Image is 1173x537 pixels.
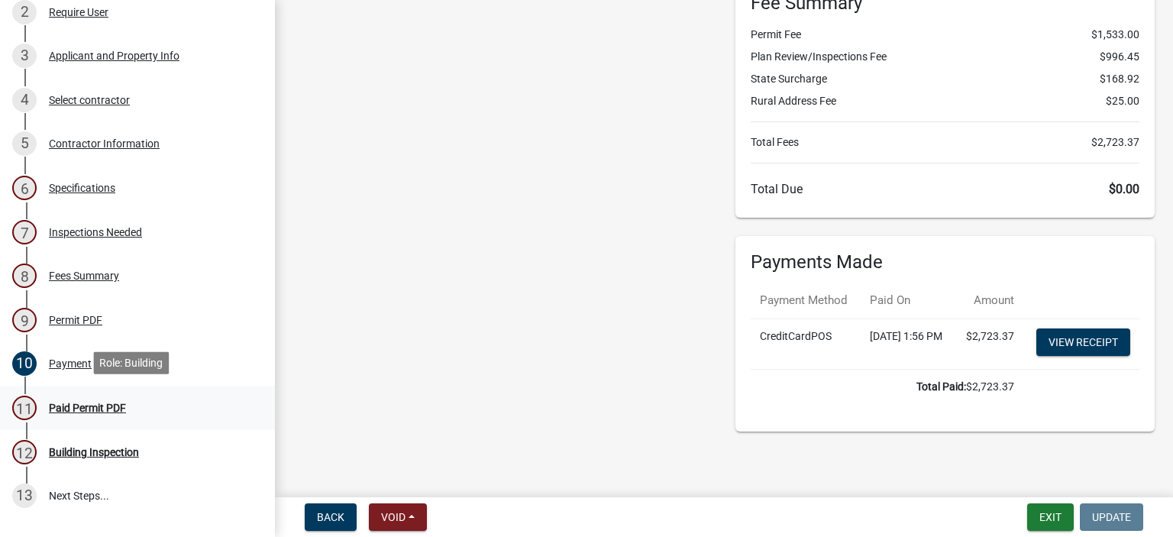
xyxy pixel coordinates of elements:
td: $2,723.37 [955,319,1023,369]
td: $2,723.37 [751,369,1023,404]
span: $2,723.37 [1091,134,1139,150]
td: CreditCardPOS [751,319,861,369]
div: Building Inspection [49,447,139,458]
span: $996.45 [1100,49,1139,65]
td: [DATE] 1:56 PM [861,319,955,369]
span: $25.00 [1106,93,1139,109]
b: Total Paid: [916,380,966,393]
div: Permit PDF [49,315,102,325]
div: Require User [49,7,108,18]
div: Fees Summary [49,270,119,281]
span: Back [317,511,344,523]
div: Paid Permit PDF [49,403,126,413]
button: Exit [1027,503,1074,531]
li: Rural Address Fee [751,93,1139,109]
div: Role: Building [93,351,169,374]
div: Payment [49,358,92,369]
h6: Total Due [751,182,1139,196]
li: Permit Fee [751,27,1139,43]
div: Applicant and Property Info [49,50,179,61]
div: 13 [12,484,37,508]
div: 3 [12,44,37,68]
span: Void [381,511,406,523]
div: 7 [12,220,37,244]
div: 12 [12,440,37,464]
div: Select contractor [49,95,130,105]
div: 11 [12,396,37,420]
li: Total Fees [751,134,1139,150]
div: Specifications [49,183,115,193]
div: 10 [12,351,37,376]
div: 4 [12,88,37,112]
button: Void [369,503,427,531]
span: $168.92 [1100,71,1139,87]
span: $0.00 [1109,182,1139,196]
th: Payment Method [751,283,861,319]
th: Paid On [861,283,955,319]
div: 8 [12,264,37,288]
button: Update [1080,503,1143,531]
div: Inspections Needed [49,227,142,238]
li: State Surcharge [751,71,1139,87]
span: $1,533.00 [1091,27,1139,43]
div: Contractor Information [49,138,160,149]
button: Back [305,503,357,531]
th: Amount [955,283,1023,319]
div: 9 [12,308,37,332]
a: View receipt [1036,328,1130,356]
div: 6 [12,176,37,200]
li: Plan Review/Inspections Fee [751,49,1139,65]
span: Update [1092,511,1131,523]
h6: Payments Made [751,251,1139,273]
div: 5 [12,131,37,156]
